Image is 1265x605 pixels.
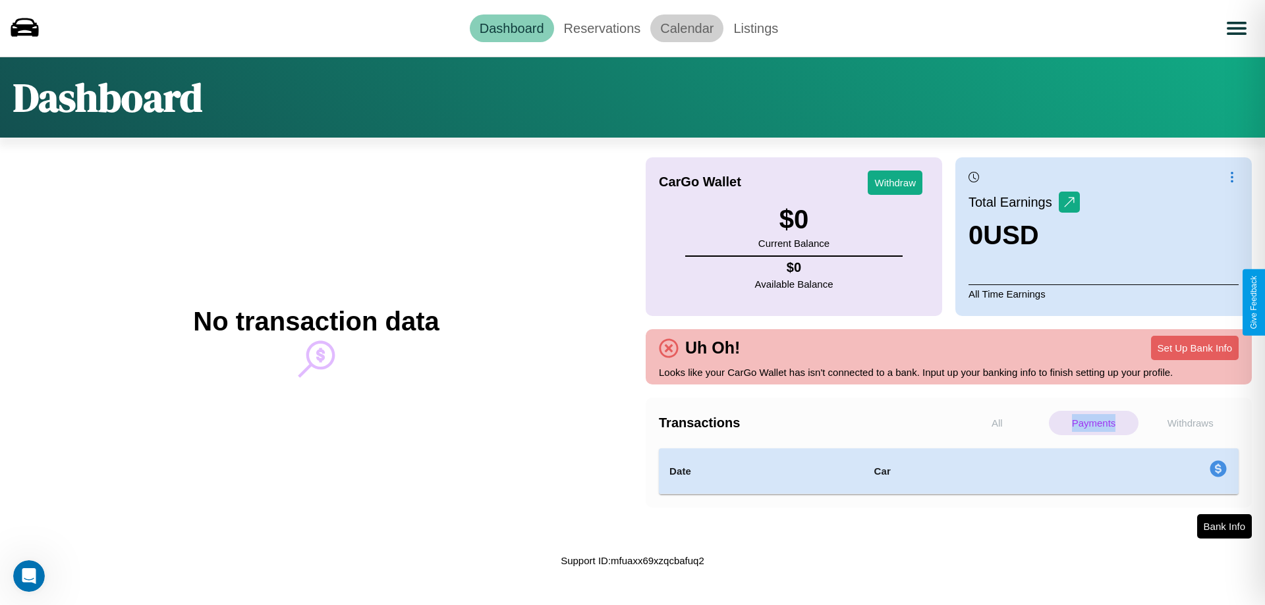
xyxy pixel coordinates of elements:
h4: $ 0 [755,260,833,275]
button: Set Up Bank Info [1151,336,1239,360]
a: Calendar [650,14,723,42]
p: Total Earnings [969,190,1059,214]
h4: Uh Oh! [679,338,746,357]
h3: $ 0 [758,205,829,234]
a: Listings [723,14,788,42]
h4: CarGo Wallet [659,174,741,190]
button: Withdraw [868,171,922,195]
button: Bank Info [1197,514,1252,539]
p: Available Balance [755,275,833,293]
p: Payments [1049,411,1139,435]
a: Reservations [554,14,651,42]
p: Current Balance [758,234,829,252]
p: Withdraws [1145,411,1235,435]
table: simple table [659,448,1239,494]
h2: No transaction data [193,307,439,336]
h4: Transactions [659,415,949,431]
p: All Time Earnings [969,284,1239,303]
p: Support ID: mfuaxx69xzqcbafuq2 [561,552,704,569]
iframe: Intercom live chat [13,560,45,592]
h3: 0 USD [969,221,1080,250]
div: Give Feedback [1249,276,1258,329]
p: Looks like your CarGo Wallet has isn't connected to a bank. Input up your banking info to finish ... [659,363,1239,381]
a: Dashboard [470,14,554,42]
h1: Dashboard [13,70,202,124]
button: Open menu [1218,10,1255,47]
p: All [952,411,1042,435]
h4: Car [874,463,1033,479]
h4: Date [669,463,853,479]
